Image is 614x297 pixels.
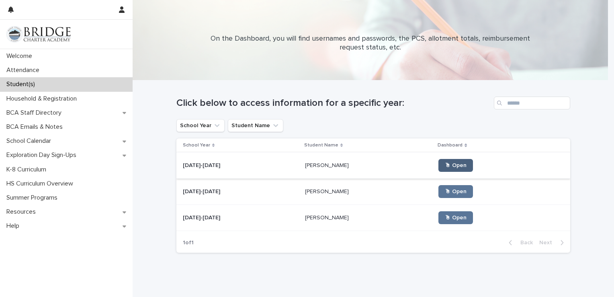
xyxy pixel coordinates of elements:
p: [PERSON_NAME] [305,161,350,169]
p: Resources [3,208,42,216]
p: Attendance [3,66,46,74]
p: Help [3,222,26,230]
p: Exploration Day Sign-Ups [3,151,83,159]
tr: [DATE]-[DATE][DATE]-[DATE] [PERSON_NAME][PERSON_NAME] 🖱 Open [176,153,570,179]
p: [DATE]-[DATE] [183,213,222,221]
input: Search [494,97,570,109]
p: [DATE]-[DATE] [183,161,222,169]
p: On the Dashboard, you will find usernames and passwords, the PCS, allotment totals, reimbursement... [209,35,531,52]
button: Next [536,239,570,246]
span: Back [516,240,533,245]
button: Student Name [228,119,283,132]
a: 🖱 Open [438,211,473,224]
p: Welcome [3,52,39,60]
p: K-8 Curriculum [3,166,53,173]
p: Summer Programs [3,194,64,202]
p: School Calendar [3,137,57,145]
p: [PERSON_NAME] [305,187,350,195]
span: 🖱 Open [445,163,467,168]
img: V1C1m3IdTEidaUdm9Hs0 [6,26,71,42]
p: HS Curriculum Overview [3,180,80,188]
tr: [DATE]-[DATE][DATE]-[DATE] [PERSON_NAME][PERSON_NAME] 🖱 Open [176,205,570,231]
a: 🖱 Open [438,159,473,172]
a: 🖱 Open [438,185,473,198]
h1: Click below to access information for a specific year: [176,97,491,109]
tr: [DATE]-[DATE][DATE]-[DATE] [PERSON_NAME][PERSON_NAME] 🖱 Open [176,179,570,205]
p: BCA Staff Directory [3,109,68,117]
p: 1 of 1 [176,233,200,253]
p: Dashboard [438,141,463,150]
p: Student(s) [3,80,41,88]
span: 🖱 Open [445,215,467,221]
p: School Year [183,141,210,150]
p: [DATE]-[DATE] [183,187,222,195]
p: Student Name [304,141,338,150]
span: 🖱 Open [445,189,467,194]
span: Next [539,240,557,245]
p: BCA Emails & Notes [3,123,69,131]
button: Back [502,239,536,246]
button: School Year [176,119,225,132]
p: Household & Registration [3,95,83,103]
p: [PERSON_NAME] [305,213,350,221]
